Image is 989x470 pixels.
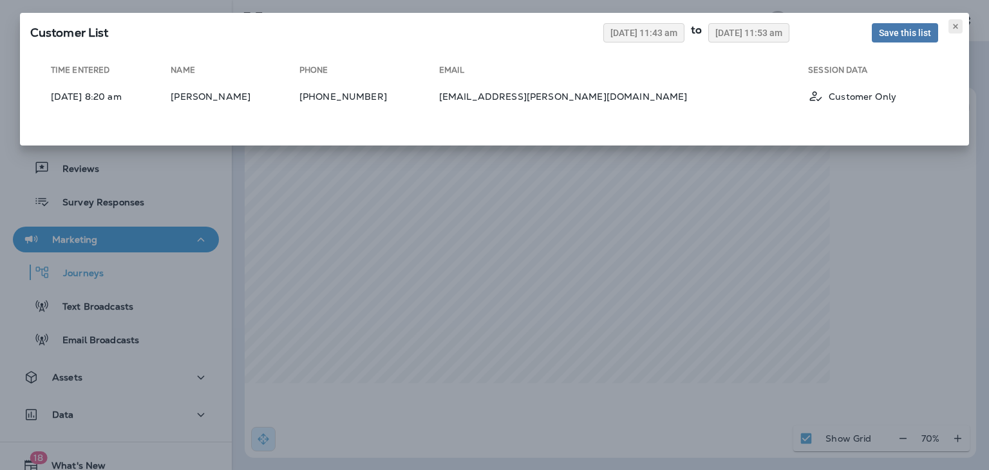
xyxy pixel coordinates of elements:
button: [DATE] 11:43 am [603,23,684,42]
th: Session Data [808,65,948,80]
p: Customer Only [829,91,896,102]
div: to [684,23,708,42]
td: [PHONE_NUMBER] [299,83,439,109]
span: [DATE] 11:53 am [715,28,782,37]
button: [DATE] 11:53 am [708,23,789,42]
span: Save this list [879,28,931,37]
th: Name [171,65,299,80]
td: [PERSON_NAME] [171,83,299,109]
th: Phone [299,65,439,80]
td: [DATE] 8:20 am [41,83,171,109]
span: [DATE] 11:43 am [610,28,677,37]
td: [EMAIL_ADDRESS][PERSON_NAME][DOMAIN_NAME] [439,83,808,109]
div: Customer Only [808,88,938,104]
th: Email [439,65,808,80]
th: Time Entered [41,65,171,80]
span: SQL [30,25,109,40]
button: Save this list [872,23,938,42]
